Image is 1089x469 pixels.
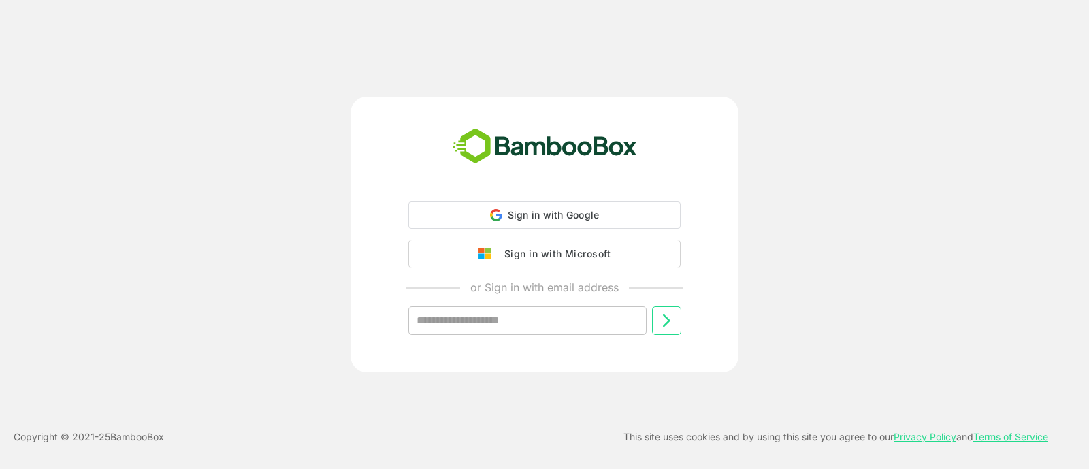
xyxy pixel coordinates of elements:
a: Privacy Policy [894,431,956,442]
button: Sign in with Microsoft [408,240,681,268]
div: Sign in with Google [408,201,681,229]
p: or Sign in with email address [470,279,619,295]
p: Copyright © 2021- 25 BambooBox [14,429,164,445]
a: Terms of Service [973,431,1048,442]
img: google [478,248,498,260]
img: bamboobox [445,124,645,169]
span: Sign in with Google [508,209,600,221]
p: This site uses cookies and by using this site you agree to our and [623,429,1048,445]
div: Sign in with Microsoft [498,245,611,263]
